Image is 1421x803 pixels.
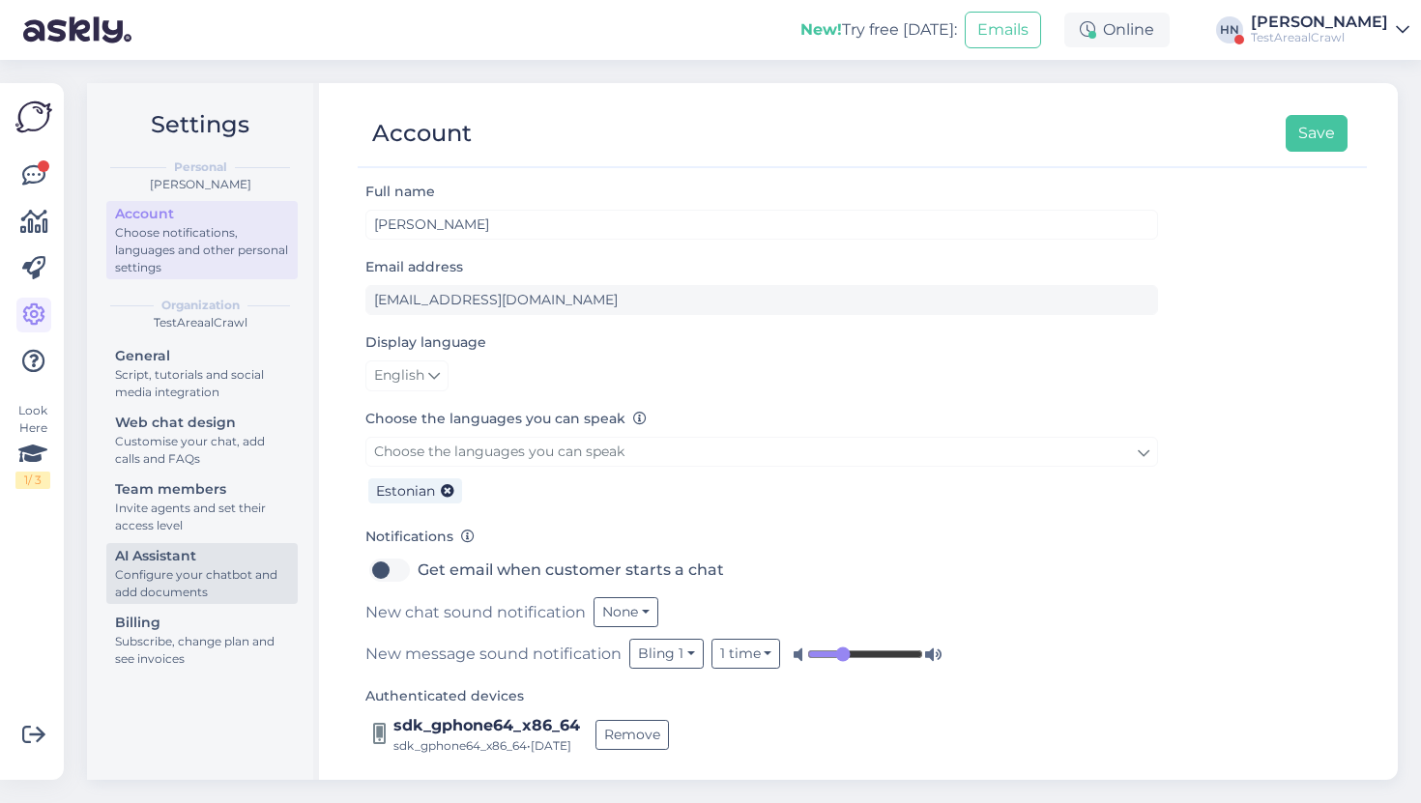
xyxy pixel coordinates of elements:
[374,443,624,460] span: Choose the languages you can speak
[115,413,289,433] div: Web chat design
[15,402,50,489] div: Look Here
[106,610,298,671] a: BillingSubscribe, change plan and see invoices
[1251,30,1388,45] div: TestAreaalCrawl
[115,546,289,566] div: AI Assistant
[102,106,298,143] h2: Settings
[365,285,1158,315] input: Enter email
[365,597,1158,627] div: New chat sound notification
[1064,13,1170,47] div: Online
[115,204,289,224] div: Account
[115,346,289,366] div: General
[365,639,1158,669] div: New message sound notification
[594,597,658,627] button: None
[595,720,669,750] button: Remove
[115,566,289,601] div: Configure your chatbot and add documents
[115,633,289,668] div: Subscribe, change plan and see invoices
[115,613,289,633] div: Billing
[800,20,842,39] b: New!
[106,410,298,471] a: Web chat designCustomise your chat, add calls and FAQs
[711,639,781,669] button: 1 time
[365,527,475,547] label: Notifications
[106,476,298,537] a: Team membersInvite agents and set their access level
[965,12,1041,48] button: Emails
[115,500,289,534] div: Invite agents and set their access level
[393,714,580,737] div: sdk_gphone64_x86_64
[629,639,704,669] button: Bling 1
[1251,14,1388,30] div: [PERSON_NAME]
[376,482,435,500] span: Estonian
[365,686,524,706] label: Authenticated devices
[374,365,424,387] span: English
[365,360,449,391] a: English
[102,176,298,193] div: [PERSON_NAME]
[365,257,463,277] label: Email address
[15,99,52,135] img: Askly Logo
[800,18,957,42] div: Try free [DATE]:
[418,555,724,586] label: Get email when customer starts a chat
[115,224,289,276] div: Choose notifications, languages and other personal settings
[365,409,647,429] label: Choose the languages you can speak
[106,201,298,279] a: AccountChoose notifications, languages and other personal settings
[161,297,240,314] b: Organization
[106,343,298,404] a: GeneralScript, tutorials and social media integration
[372,115,472,152] div: Account
[365,182,435,202] label: Full name
[365,332,486,353] label: Display language
[102,314,298,331] div: TestAreaalCrawl
[106,543,298,604] a: AI AssistantConfigure your chatbot and add documents
[365,210,1158,240] input: Enter name
[115,366,289,401] div: Script, tutorials and social media integration
[1286,115,1348,152] button: Save
[15,472,50,489] div: 1 / 3
[174,158,227,176] b: Personal
[115,433,289,468] div: Customise your chat, add calls and FAQs
[365,437,1158,467] a: Choose the languages you can speak
[1251,14,1409,45] a: [PERSON_NAME]TestAreaalCrawl
[393,737,580,755] div: sdk_gphone64_x86_64 • [DATE]
[115,479,289,500] div: Team members
[1216,16,1243,43] div: HN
